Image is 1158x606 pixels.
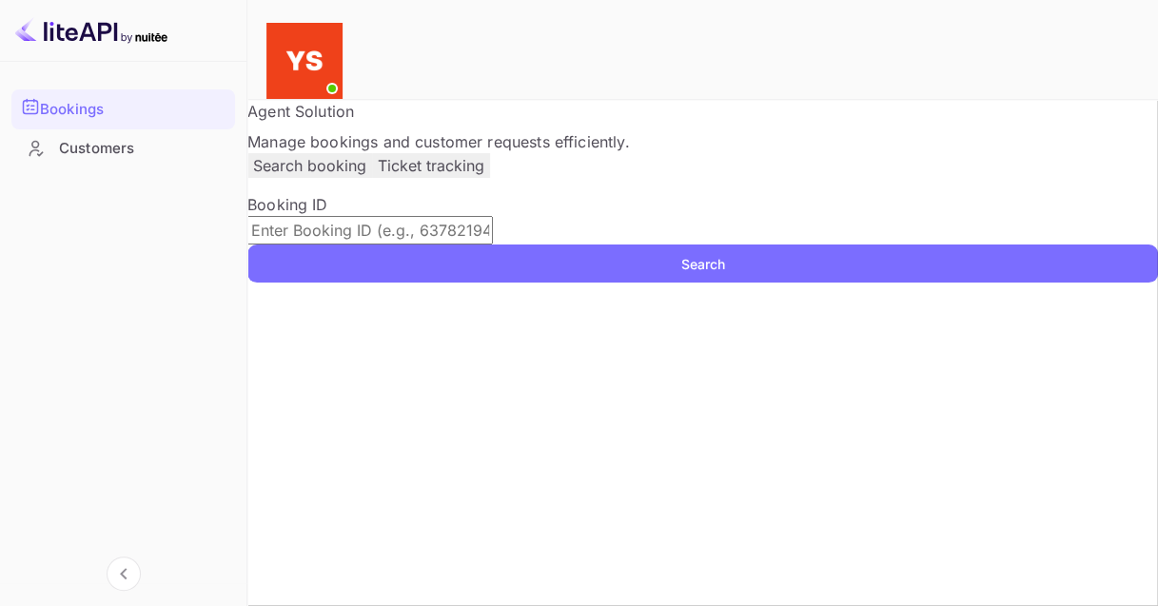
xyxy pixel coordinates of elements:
[11,130,235,166] a: Customers
[107,557,141,591] button: Collapse navigation
[253,156,366,175] ya-tr-span: Search booking
[59,138,226,160] div: Customers
[247,102,354,121] ya-tr-span: Agent Solution
[11,130,235,167] div: Customers
[378,156,484,175] ya-tr-span: Ticket tracking
[11,89,235,129] div: Bookings
[11,89,235,127] a: Bookings
[40,99,226,121] div: Bookings
[15,15,167,46] img: LiteAPI logo
[266,23,343,99] img: Yandex Support
[681,254,725,274] ya-tr-span: Search
[247,216,493,244] input: Enter Booking ID (e.g., 63782194)
[247,244,1158,283] button: Search
[247,195,328,214] ya-tr-span: Booking ID
[247,132,630,151] ya-tr-span: Manage bookings and customer requests efficiently.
